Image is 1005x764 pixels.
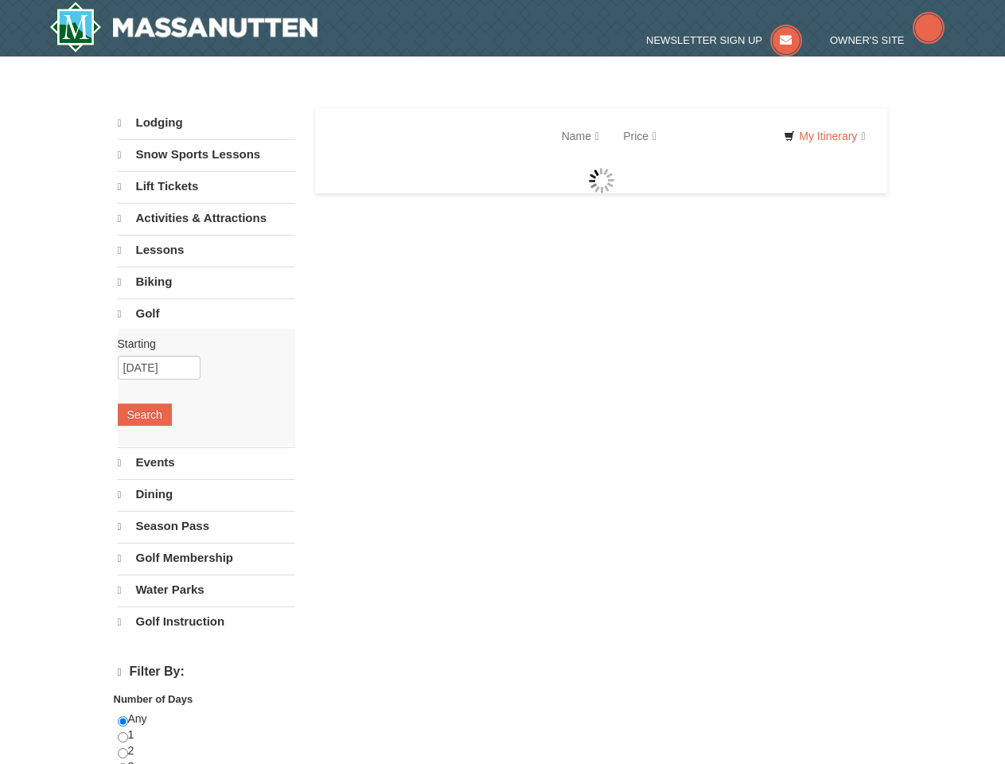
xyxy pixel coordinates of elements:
[118,665,295,680] h4: Filter By:
[118,479,295,509] a: Dining
[646,34,762,46] span: Newsletter Sign Up
[118,298,295,329] a: Golf
[589,168,614,193] img: wait gif
[550,120,611,152] a: Name
[118,447,295,477] a: Events
[118,606,295,637] a: Golf Instruction
[118,575,295,605] a: Water Parks
[118,203,295,233] a: Activities & Attractions
[118,511,295,541] a: Season Pass
[118,543,295,573] a: Golf Membership
[646,34,802,46] a: Newsletter Sign Up
[118,171,295,201] a: Lift Tickets
[118,267,295,297] a: Biking
[830,34,905,46] span: Owner's Site
[118,235,295,265] a: Lessons
[773,124,875,148] a: My Itinerary
[114,693,193,705] strong: Number of Days
[49,2,318,53] img: Massanutten Resort Logo
[118,108,295,138] a: Lodging
[118,139,295,170] a: Snow Sports Lessons
[611,120,668,152] a: Price
[118,336,283,352] label: Starting
[49,2,318,53] a: Massanutten Resort
[118,403,172,426] button: Search
[830,34,945,46] a: Owner's Site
